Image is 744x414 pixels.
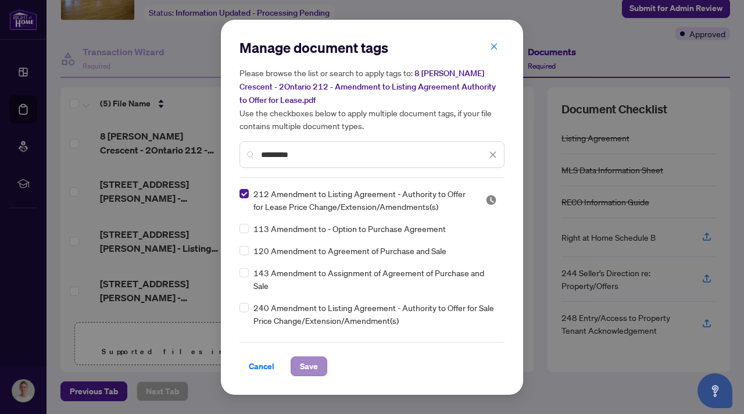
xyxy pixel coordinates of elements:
[239,68,496,105] span: 8 [PERSON_NAME] Crescent - 2Ontario 212 - Amendment to Listing Agreement Authority to Offer for L...
[249,357,274,376] span: Cancel
[253,222,446,235] span: 113 Amendment to - Option to Purchase Agreement
[485,194,497,206] img: status
[253,266,498,292] span: 143 Amendment to Assignment of Agreement of Purchase and Sale
[485,194,497,206] span: Pending Review
[489,151,497,159] span: close
[253,301,498,327] span: 240 Amendment to Listing Agreement - Authority to Offer for Sale Price Change/Extension/Amendment(s)
[239,38,505,57] h2: Manage document tags
[291,356,327,376] button: Save
[253,187,471,213] span: 212 Amendment to Listing Agreement - Authority to Offer for Lease Price Change/Extension/Amendmen...
[239,356,284,376] button: Cancel
[490,42,498,51] span: close
[697,373,732,408] button: Open asap
[253,244,446,257] span: 120 Amendment to Agreement of Purchase and Sale
[300,357,318,376] span: Save
[239,66,505,132] h5: Please browse the list or search to apply tags to: Use the checkboxes below to apply multiple doc...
